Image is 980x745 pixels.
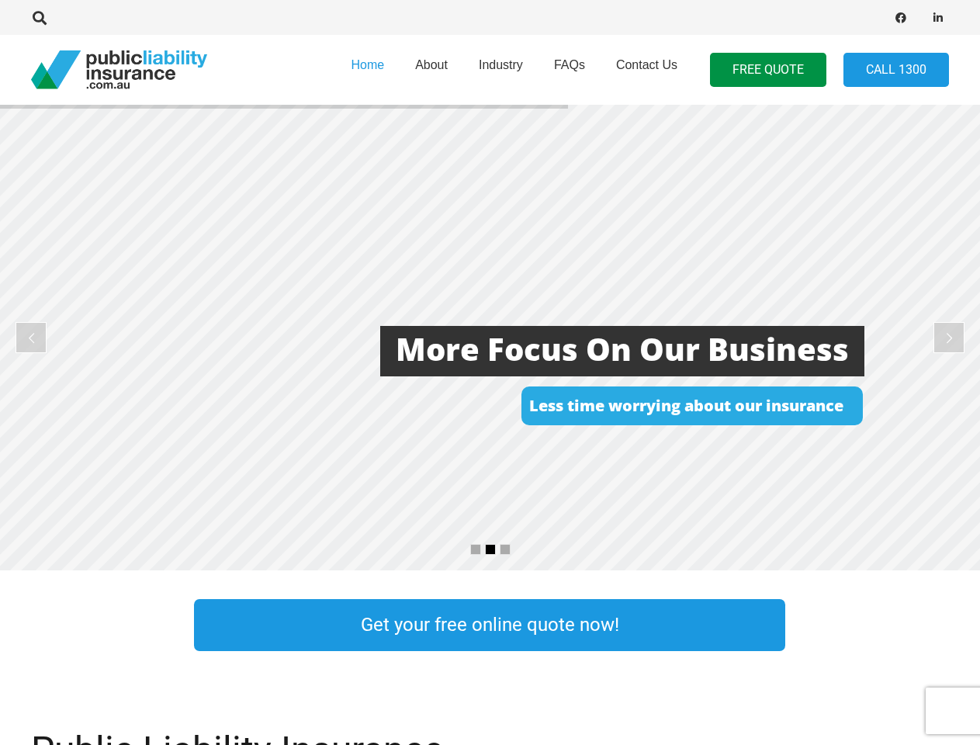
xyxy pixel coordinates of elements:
[816,595,979,655] a: Link
[31,50,207,89] a: pli_logotransparent
[890,7,912,29] a: Facebook
[601,30,693,109] a: Contact Us
[479,58,523,71] span: Industry
[415,58,448,71] span: About
[710,53,826,88] a: FREE QUOTE
[194,599,785,651] a: Get your free online quote now!
[400,30,463,109] a: About
[554,58,585,71] span: FAQs
[927,7,949,29] a: LinkedIn
[351,58,384,71] span: Home
[463,30,538,109] a: Industry
[538,30,601,109] a: FAQs
[616,58,677,71] span: Contact Us
[335,30,400,109] a: Home
[843,53,949,88] a: Call 1300
[24,11,55,25] a: Search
